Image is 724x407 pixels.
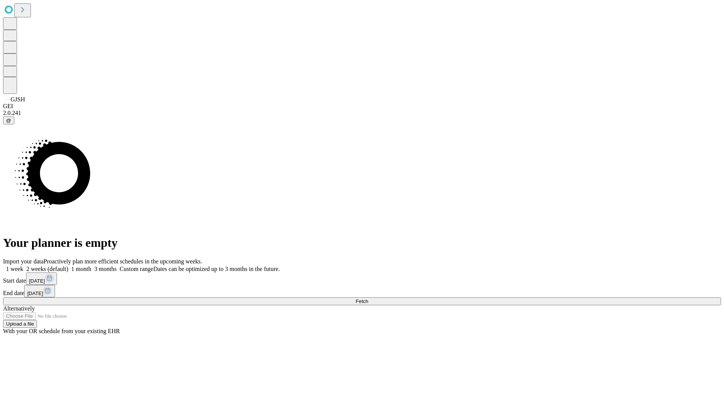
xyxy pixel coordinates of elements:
span: [DATE] [29,278,45,284]
span: Custom range [120,266,153,272]
span: 1 week [6,266,23,272]
span: [DATE] [27,291,43,296]
button: [DATE] [24,285,55,297]
button: Fetch [3,297,721,305]
button: @ [3,116,14,124]
div: GEI [3,103,721,110]
span: Proactively plan more efficient schedules in the upcoming weeks. [44,258,202,265]
span: 1 month [71,266,91,272]
span: With your OR schedule from your existing EHR [3,328,120,334]
span: Alternatively [3,305,35,312]
h1: Your planner is empty [3,236,721,250]
span: @ [6,118,11,123]
button: Upload a file [3,320,37,328]
span: 2 weeks (default) [26,266,68,272]
div: Start date [3,272,721,285]
div: 2.0.241 [3,110,721,116]
span: GJSH [11,96,25,103]
span: Dates can be optimized up to 3 months in the future. [153,266,280,272]
button: [DATE] [26,272,57,285]
span: Fetch [356,298,368,304]
div: End date [3,285,721,297]
span: 3 months [94,266,117,272]
span: Import your data [3,258,44,265]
